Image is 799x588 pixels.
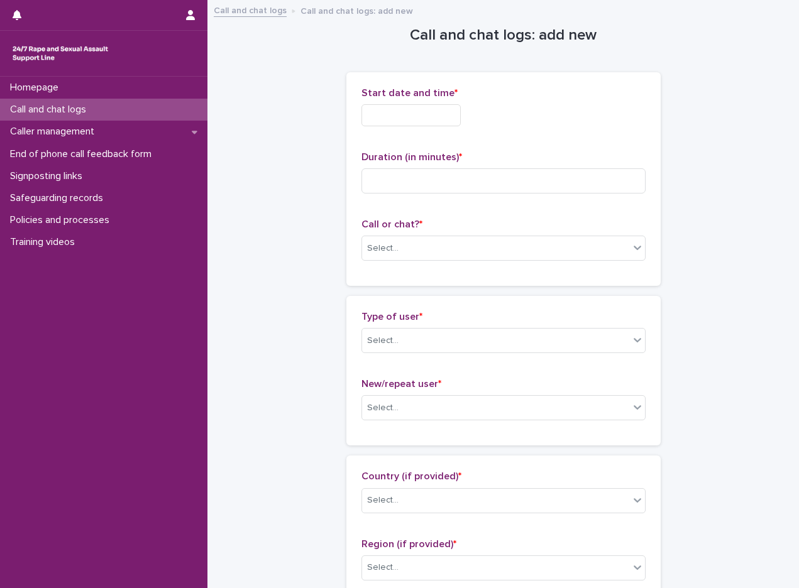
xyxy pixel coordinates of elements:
a: Call and chat logs [214,3,287,17]
span: New/repeat user [361,379,441,389]
p: Homepage [5,82,69,94]
img: rhQMoQhaT3yELyF149Cw [10,41,111,66]
p: Call and chat logs [5,104,96,116]
div: Select... [367,401,399,415]
p: Safeguarding records [5,192,113,204]
span: Country (if provided) [361,471,461,481]
span: Region (if provided) [361,539,456,549]
span: Call or chat? [361,219,422,229]
div: Select... [367,242,399,255]
p: Caller management [5,126,104,138]
p: End of phone call feedback form [5,148,162,160]
p: Call and chat logs: add new [300,3,413,17]
div: Select... [367,334,399,347]
div: Select... [367,561,399,574]
div: Select... [367,494,399,507]
span: Start date and time [361,88,458,98]
h1: Call and chat logs: add new [346,26,661,45]
p: Signposting links [5,170,92,182]
p: Policies and processes [5,214,119,226]
span: Duration (in minutes) [361,152,462,162]
p: Training videos [5,236,85,248]
span: Type of user [361,312,422,322]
